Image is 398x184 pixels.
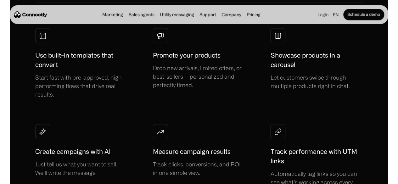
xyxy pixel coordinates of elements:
[333,10,339,19] div: en
[245,12,262,17] a: Pricing
[270,73,363,90] div: Let customers swipe through multiple products right in chat.
[35,160,128,177] div: Just tell us what you want to sell. We’ll write the message.
[35,51,128,70] h1: Use built-in templates that convert
[270,147,363,165] h1: Track performance with UTM links
[153,147,231,156] h1: Measure campaign results
[270,51,363,70] h1: Showcase products in a carousel
[198,12,218,17] a: Support
[158,12,196,17] a: Utility messaging
[153,51,221,60] h1: Promote your products
[100,12,125,17] a: Marketing
[6,172,38,182] aside: Language selected: English
[35,73,128,99] div: Start fast with pre-approved, high-performing flows that drive real results.
[153,64,245,89] div: Drop new arrivals, limited offers, or best-sellers — personalized and perfectly timed.
[330,10,343,19] div: en
[35,147,111,156] h1: Create campaigns with AI
[220,10,243,19] div: Company
[316,10,330,19] a: Login
[221,10,241,19] div: Company
[343,9,384,20] a: Schedule a demo
[13,173,38,182] ul: Language list
[153,160,245,177] div: Track clicks, conversions, and ROI in one simple view.
[14,10,47,19] a: home
[126,12,156,17] a: Sales agents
